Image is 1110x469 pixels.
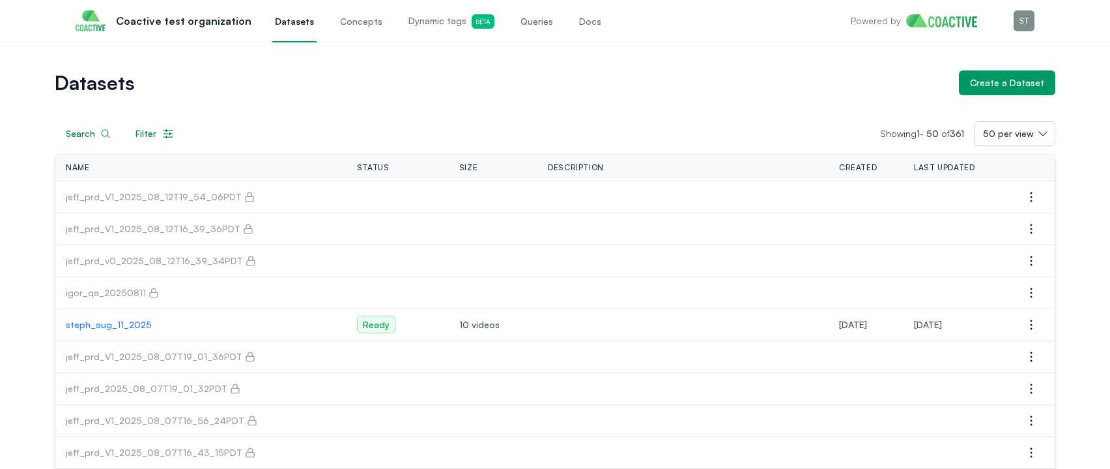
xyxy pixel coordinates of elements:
[1014,10,1034,31] img: Menu for the logged in user
[537,181,829,213] td: hidden value
[959,70,1055,95] button: Create a Dataset
[941,128,964,139] span: of
[829,245,904,277] td: hidden value
[537,213,829,245] td: hidden value
[904,341,1008,373] td: hidden value
[347,277,449,309] td: hidden value
[116,13,251,29] p: Coactive test organization
[449,437,538,469] td: hidden value
[135,127,175,140] div: Filter
[347,341,449,373] td: hidden value
[55,74,948,92] h1: Datasets
[66,286,146,299] p: igor_qa_20250811
[66,254,243,267] p: jeff_prd_v0_2025_08_12T16_39_34PDT
[66,127,111,140] div: Search
[537,245,829,277] td: hidden value
[66,414,244,427] p: jeff_prd_V1_2025_08_07T16_56_24PDT
[904,277,1008,309] td: hidden value
[950,128,964,139] span: 361
[340,15,382,28] span: Concepts
[520,15,553,28] span: Queries
[829,213,904,245] td: hidden value
[537,405,829,437] td: hidden value
[839,162,877,173] span: Created
[537,373,829,405] td: hidden value
[829,181,904,213] td: hidden value
[347,437,449,469] td: hidden value
[275,15,314,28] span: Datasets
[66,318,336,331] a: steph_aug_11_2025
[829,277,904,309] td: hidden value
[829,437,904,469] td: hidden value
[904,405,1008,437] td: hidden value
[66,162,89,173] span: Name
[459,162,477,173] span: Size
[975,121,1055,146] button: 50 per view
[347,405,449,437] td: hidden value
[124,121,186,146] button: Filter
[66,190,242,204] p: jeff_prd_V1_2025_08_12T19_54_06PDT
[548,162,604,173] span: Description
[408,14,494,29] span: Dynamic tags
[829,405,904,437] td: hidden value
[926,128,939,139] span: 50
[449,245,538,277] td: hidden value
[55,121,122,146] button: Search
[839,319,867,330] span: Monday, August 11, 2025 at 4:27:46 PM PDT
[347,181,449,213] td: hidden value
[904,245,1008,277] td: hidden value
[970,76,1044,89] div: Create a Dataset
[904,373,1008,405] td: hidden value
[914,319,942,330] span: Monday, August 11, 2025 at 4:52:45 PM PDT
[459,318,528,331] span: 10 videos
[472,14,494,29] span: Beta
[449,373,538,405] td: hidden value
[449,277,538,309] td: hidden value
[449,213,538,245] td: hidden value
[76,10,106,31] img: Coactive test organization
[904,181,1008,213] td: hidden value
[357,162,390,173] span: Status
[347,245,449,277] td: hidden value
[983,127,1034,140] span: 50 per view
[904,213,1008,245] td: hidden value
[537,437,829,469] td: hidden value
[347,373,449,405] td: hidden value
[880,127,975,140] p: Showing -
[829,373,904,405] td: hidden value
[829,341,904,373] td: hidden value
[449,341,538,373] td: hidden value
[66,382,227,395] p: jeff_prd_2025_08_07T19_01_32PDT
[449,181,538,213] td: hidden value
[914,162,975,173] span: Last Updated
[449,405,538,437] td: hidden value
[66,222,240,235] p: jeff_prd_V1_2025_08_12T16_39_36PDT
[917,128,920,139] span: 1
[851,14,901,27] p: Powered by
[906,14,988,27] img: Home
[537,341,829,373] td: hidden value
[357,316,395,333] span: Ready
[347,213,449,245] td: hidden value
[66,446,242,459] p: jeff_prd_V1_2025_08_07T16_43_15PDT
[537,277,829,309] td: hidden value
[66,350,242,363] p: jeff_prd_V1_2025_08_07T19_01_36PDT
[904,437,1008,469] td: hidden value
